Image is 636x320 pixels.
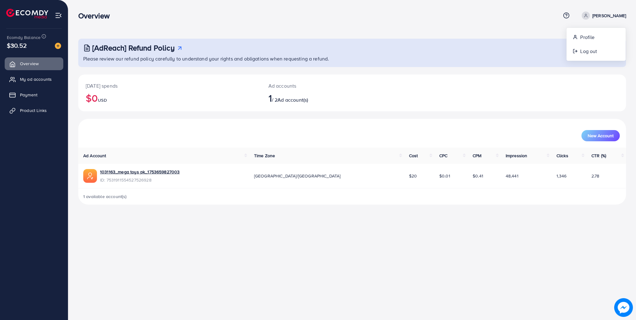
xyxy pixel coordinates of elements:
[614,298,633,317] img: image
[439,153,447,159] span: CPC
[83,55,622,62] p: Please review our refund policy carefully to understand your rights and obligations when requesti...
[83,153,106,159] span: Ad Account
[591,153,606,159] span: CTR (%)
[409,173,417,179] span: $20
[100,169,180,175] a: 1031163_mega toys pk_1753659827003
[83,169,97,183] img: ic-ads-acc.e4c84228.svg
[55,12,62,19] img: menu
[439,173,450,179] span: $0.01
[506,173,518,179] span: 48,441
[83,193,127,200] span: 1 available account(s)
[591,173,600,179] span: 2.78
[20,61,39,67] span: Overview
[20,92,37,98] span: Payment
[409,153,418,159] span: Cost
[86,82,253,90] p: [DATE] spends
[580,33,595,41] span: Profile
[592,12,626,19] p: [PERSON_NAME]
[506,153,528,159] span: Impression
[86,92,253,104] h2: $0
[98,97,107,103] span: USD
[5,89,63,101] a: Payment
[5,57,63,70] a: Overview
[566,27,626,61] ul: [PERSON_NAME]
[579,12,626,20] a: [PERSON_NAME]
[5,104,63,117] a: Product Links
[55,43,61,49] img: image
[473,153,481,159] span: CPM
[277,96,308,103] span: Ad account(s)
[268,92,390,104] h2: / 2
[92,43,175,52] h3: [AdReach] Refund Policy
[588,133,614,138] span: New Account
[254,153,275,159] span: Time Zone
[473,173,483,179] span: $0.41
[78,11,115,20] h3: Overview
[20,76,52,82] span: My ad accounts
[100,177,180,183] span: ID: 7531911554527526928
[556,153,568,159] span: Clicks
[580,47,597,55] span: Log out
[254,173,341,179] span: [GEOGRAPHIC_DATA]/[GEOGRAPHIC_DATA]
[7,41,27,50] span: $30.52
[268,91,272,105] span: 1
[268,82,390,90] p: Ad accounts
[5,73,63,85] a: My ad accounts
[556,173,567,179] span: 1,346
[7,34,41,41] span: Ecomdy Balance
[6,9,48,18] img: logo
[20,107,47,114] span: Product Links
[581,130,620,141] button: New Account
